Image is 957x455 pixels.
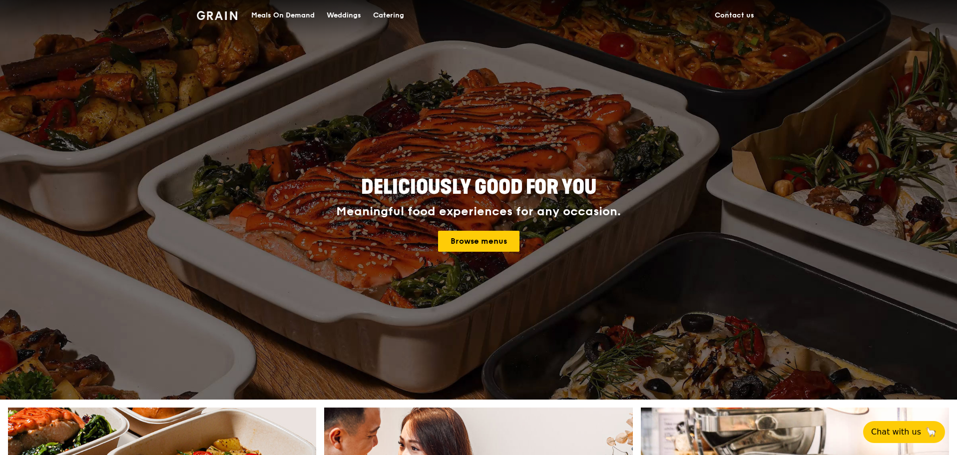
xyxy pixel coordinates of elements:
[438,231,519,252] a: Browse menus
[327,0,361,30] div: Weddings
[373,0,404,30] div: Catering
[251,0,315,30] div: Meals On Demand
[709,0,760,30] a: Contact us
[863,421,945,443] button: Chat with us🦙
[871,426,921,438] span: Chat with us
[367,0,410,30] a: Catering
[321,0,367,30] a: Weddings
[361,175,596,199] span: Deliciously good for you
[197,11,237,20] img: Grain
[925,426,937,438] span: 🦙
[299,205,658,219] div: Meaningful food experiences for any occasion.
